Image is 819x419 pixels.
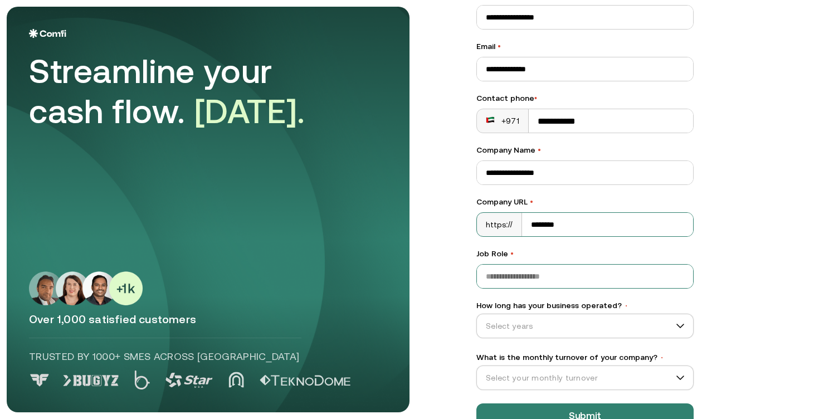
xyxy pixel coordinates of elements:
[134,371,150,389] img: Logo 2
[228,372,244,388] img: Logo 4
[29,29,66,38] img: Logo
[476,196,694,208] label: Company URL
[534,94,537,103] span: •
[538,145,541,154] span: •
[165,373,213,388] img: Logo 3
[476,248,694,260] label: Job Role
[194,92,305,130] span: [DATE].
[624,302,628,310] span: •
[29,349,301,364] p: Trusted by 1000+ SMEs across [GEOGRAPHIC_DATA]
[476,41,694,52] label: Email
[29,374,50,387] img: Logo 0
[486,115,519,126] div: +971
[498,42,501,51] span: •
[476,92,694,104] div: Contact phone
[29,51,341,131] div: Streamline your cash flow.
[510,249,514,258] span: •
[660,354,664,362] span: •
[476,352,694,363] label: What is the monthly turnover of your company?
[29,312,387,327] p: Over 1,000 satisfied customers
[476,144,694,156] label: Company Name
[477,213,522,236] div: https://
[476,300,694,311] label: How long has your business operated?
[530,197,533,206] span: •
[63,375,119,386] img: Logo 1
[260,375,350,386] img: Logo 5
